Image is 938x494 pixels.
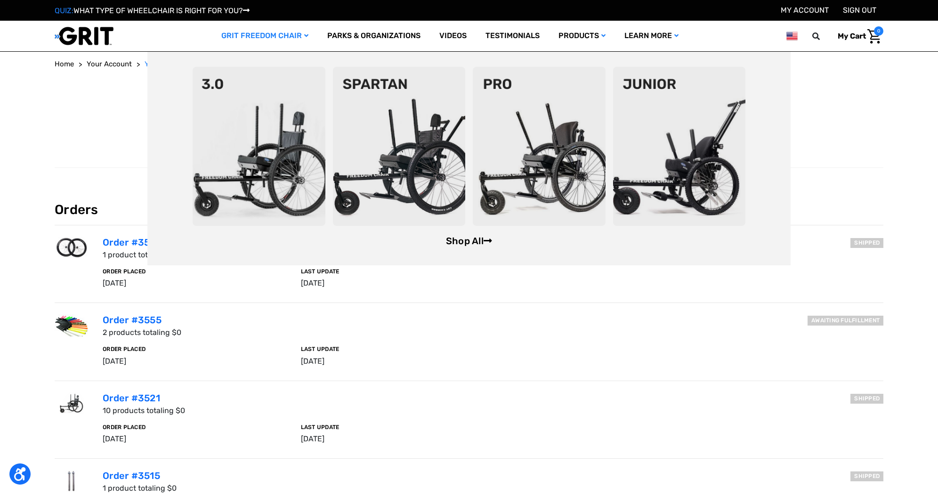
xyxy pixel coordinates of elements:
[145,60,184,68] span: Your Orders
[786,30,798,42] img: us.png
[808,316,883,326] h6: Awaiting fulfillment
[103,268,290,275] h6: Order Placed
[103,357,126,366] span: [DATE]
[55,6,250,15] a: QUIZ:WHAT TYPE OF WHEELCHAIR IS RIGHT FOR YOU?
[430,21,476,51] a: Videos
[850,238,883,248] h6: Shipped
[103,279,126,287] span: [DATE]
[850,471,883,481] h6: Shipped
[301,357,324,366] span: [DATE]
[55,59,74,70] a: Home
[87,60,132,68] span: Your Account
[103,249,883,261] p: 1 product totaling $53
[55,26,113,46] img: GRIT All-Terrain Wheelchair and Mobility Equipment
[55,202,883,226] h3: Orders
[103,483,883,494] p: 1 product totaling $0
[55,6,73,15] span: QUIZ:
[103,405,883,416] p: 10 products totaling $0
[867,29,881,44] img: Cart
[55,470,88,492] img: GRIT Extra Axles: pair of stainless steel axles to use with extra set of wheels and all GRIT Free...
[103,424,290,430] h6: Order Placed
[55,60,74,68] span: Home
[301,346,488,352] h6: Last Update
[55,59,883,70] nav: Breadcrumb
[831,26,883,46] a: Cart with 0 items
[838,32,866,40] span: My Cart
[103,392,160,404] a: Order #3521
[817,26,831,46] input: Search
[476,21,549,51] a: Testimonials
[301,268,488,275] h6: Last Update
[446,235,492,247] a: Shop All
[615,21,688,51] a: Learn More
[103,327,883,338] p: 2 products totaling $0
[318,21,430,51] a: Parks & Organizations
[55,237,88,258] img: GRIT Sand and Snow Wheels: pair of wider wheels for easier riding over loose terrain in GRIT Free...
[87,59,132,70] a: Your Account
[103,237,162,248] a: Order #3589
[193,67,325,226] img: 3point0.png
[473,67,606,226] img: pro-chair.png
[301,434,324,443] span: [DATE]
[333,67,466,226] img: spartan2.png
[301,279,324,287] span: [DATE]
[781,6,829,15] a: Account
[103,314,162,326] a: Order #3555
[613,67,746,226] img: junior-chair.png
[549,21,615,51] a: Products
[301,424,488,430] h6: Last Update
[103,346,290,352] h6: Order Placed
[103,434,126,443] span: [DATE]
[103,470,160,481] a: Order #3515
[212,21,318,51] a: GRIT Freedom Chair
[850,394,883,404] h6: Shipped
[874,26,883,36] span: 0
[843,6,876,15] a: Sign out
[145,59,184,70] a: Your Orders
[55,77,883,111] h1: Orders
